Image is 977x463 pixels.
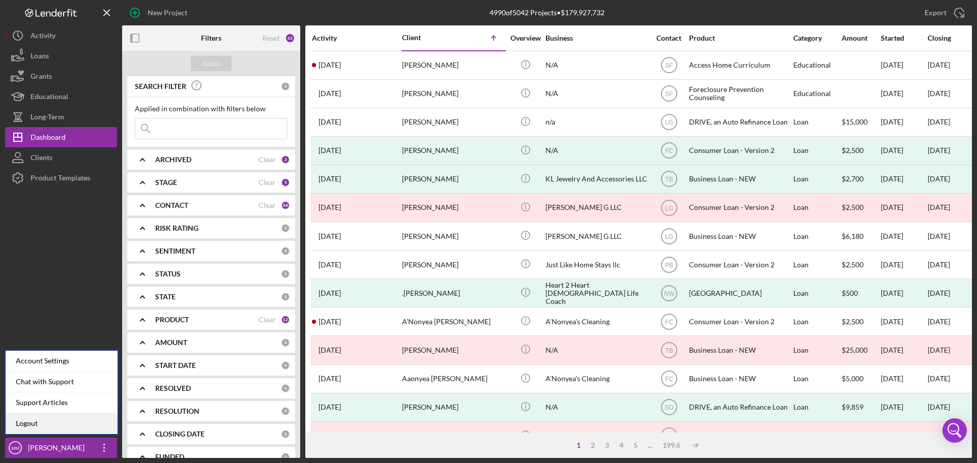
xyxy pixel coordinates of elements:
div: [PERSON_NAME] [402,394,504,421]
div: [PERSON_NAME] [402,137,504,164]
div: $2,500 [842,308,880,335]
div: Product Templates [31,168,90,191]
div: Loan [793,251,841,278]
text: LG [665,233,673,240]
b: Filters [201,34,221,42]
div: 0 [281,384,290,393]
div: Overview [506,34,544,42]
div: [DATE] [881,336,927,363]
div: Account Settings [6,351,118,372]
div: [DATE] [881,422,927,449]
div: Loan [793,280,841,306]
div: $25,000 [842,336,880,363]
div: Consumer Loan - Version 2 [689,308,791,335]
div: 3 [600,441,614,449]
text: MM [11,445,19,451]
div: A’Nonyea [PERSON_NAME] [402,308,504,335]
button: MM[PERSON_NAME] [5,438,117,458]
div: Loan [793,194,841,221]
a: Logout [6,413,118,434]
time: 2024-06-12 16:36 [319,89,341,98]
time: 2024-02-27 13:56 [319,175,341,183]
a: Educational [5,86,117,107]
time: [DATE] [928,203,950,211]
div: $2,500 [842,251,880,278]
div: [DATE] [881,137,927,164]
div: 2 [586,441,600,449]
time: [DATE] [928,374,950,383]
div: [DATE] [881,166,927,193]
div: [PERSON_NAME] [402,109,504,136]
div: Aaonyea [PERSON_NAME] [402,365,504,392]
div: [DATE] [881,194,927,221]
div: [PERSON_NAME] [402,422,504,449]
div: Product [689,34,791,42]
text: IN [666,433,672,440]
div: Access Home Curriculum [689,52,791,79]
div: 0 [281,224,290,233]
time: [DATE] [928,317,950,326]
time: 2024-05-14 22:32 [319,61,341,69]
div: [PERSON_NAME] [402,223,504,250]
b: AMOUNT [155,338,187,347]
div: 0 [281,246,290,256]
button: Product Templates [5,168,117,188]
div: Open Intercom Messenger [942,418,967,443]
time: 2025-03-04 05:03 [319,232,341,240]
div: [DATE] [881,52,927,79]
div: 0 [281,82,290,91]
div: [DATE] [928,289,950,297]
div: Reset [263,34,280,42]
button: Grants [5,66,117,86]
div: Business Loan - NEW [689,422,791,449]
b: RISK RATING [155,224,198,232]
div: 4990 of 5042 Projects • $179,927,732 [490,9,605,17]
div: Amount [842,34,880,42]
text: SF [665,90,673,98]
text: TB [665,176,673,183]
div: $35,000 [842,422,880,449]
div: A’Nonyea’s Cleaning [545,365,647,392]
div: Business Loan - NEW [689,166,791,193]
div: [DATE] [881,109,927,136]
b: CONTACT [155,201,188,209]
div: Educational [793,52,841,79]
div: [DATE] [881,223,927,250]
div: Activity [312,34,401,42]
text: LG [665,204,673,211]
div: Loan [793,109,841,136]
div: [DATE] [881,308,927,335]
div: N/A [545,137,647,164]
div: 199.6 [657,441,685,449]
div: 0 [281,407,290,416]
div: A’Nonyea’s Cleaning [545,308,647,335]
div: N/A [545,80,647,107]
div: 0 [281,361,290,370]
time: [DATE] [928,232,950,240]
button: Clients [5,147,117,168]
b: SENTIMENT [155,247,195,255]
text: NW [664,290,675,297]
button: Long-Term [5,107,117,127]
button: Dashboard [5,127,117,147]
b: RESOLUTION [155,407,199,415]
div: [PERSON_NAME] G LLC [545,194,647,221]
a: Activity [5,25,117,46]
text: SF [665,62,673,69]
div: Educational [31,86,68,109]
div: 0 [281,292,290,301]
div: 1 [571,441,586,449]
div: Contact [650,34,688,42]
div: $2,700 [842,166,880,193]
div: 5 [281,178,290,187]
div: Loan [793,308,841,335]
div: Loan [793,137,841,164]
div: $2,500 [842,194,880,221]
div: Consumer Loan - Version 2 [689,137,791,164]
time: 2025-08-13 21:25 [319,431,341,440]
div: 2 [281,155,290,164]
div: $2,500 [842,137,880,164]
button: New Project [122,3,197,23]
